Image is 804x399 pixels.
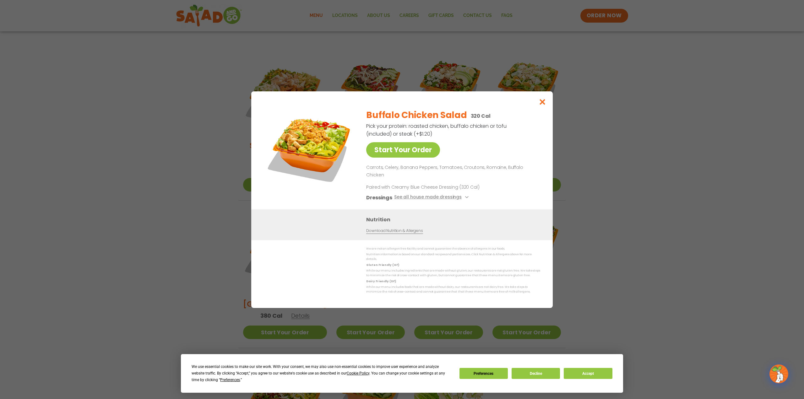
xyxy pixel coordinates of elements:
[770,365,788,383] img: wpChatIcon
[471,112,491,120] p: 320 Cal
[459,368,508,379] button: Preferences
[366,285,540,294] p: While our menu includes foods that are made without dairy, our restaurants are not dairy free. We...
[220,378,240,382] span: Preferences
[181,354,623,393] div: Cookie Consent Prompt
[512,368,560,379] button: Decline
[532,91,553,112] button: Close modal
[192,364,452,383] div: We use essential cookies to make our site work. With your consent, we may also use non-essential ...
[366,142,440,158] a: Start Your Order
[366,122,508,138] p: Pick your protein: roasted chicken, buffalo chicken or tofu (included) or steak (+$1.20)
[366,279,396,283] strong: Dairy Friendly (DF)
[366,246,540,251] p: We are not an allergen free facility and cannot guarantee the absence of allergens in our foods.
[366,268,540,278] p: While our menu includes ingredients that are made without gluten, our restaurants are not gluten ...
[366,109,467,122] h2: Buffalo Chicken Salad
[366,252,540,262] p: Nutrition information is based on our standard recipes and portion sizes. Click Nutrition & Aller...
[347,371,369,375] span: Cookie Policy
[366,228,423,234] a: Download Nutrition & Allergens
[366,164,538,179] p: Carrots, Celery, Banana Peppers, Tomatoes, Croutons, Romaine, Buffalo Chicken
[366,215,543,223] h3: Nutrition
[366,263,399,267] strong: Gluten Friendly (GF)
[265,104,353,192] img: Featured product photo for Buffalo Chicken Salad
[394,193,470,201] button: See all house made dressings
[366,193,392,201] h3: Dressings
[366,184,482,190] p: Paired with Creamy Blue Cheese Dressing (320 Cal)
[564,368,612,379] button: Accept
